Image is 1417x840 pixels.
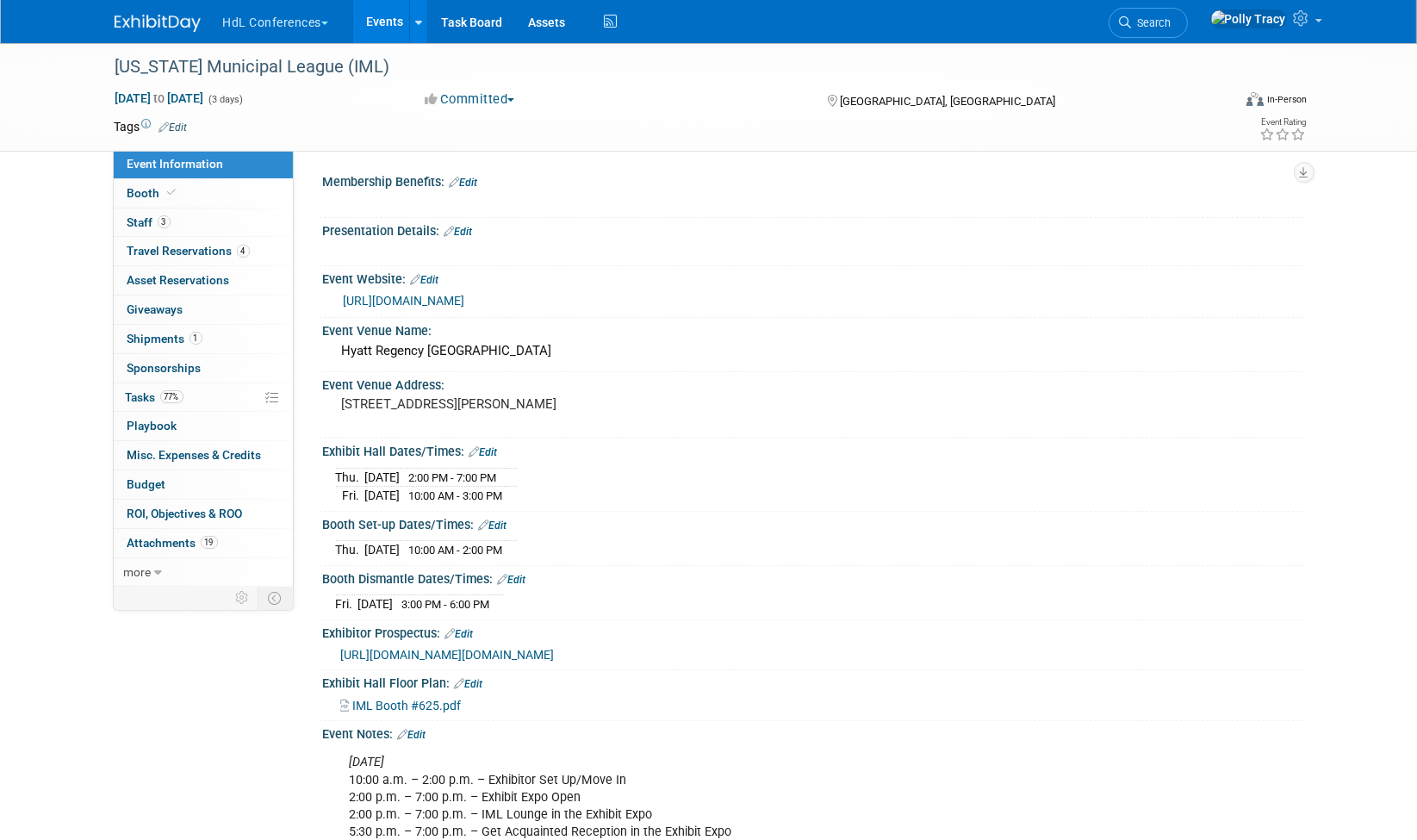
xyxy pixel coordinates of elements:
[160,390,183,403] span: 77%
[323,218,1303,240] div: Presentation Details:
[1246,92,1264,106] img: Format-Inperson.png
[114,470,293,499] a: Budget
[479,520,507,532] a: Edit
[127,215,171,229] span: Staff
[115,118,188,135] td: Tags
[158,215,171,228] span: 3
[208,94,244,105] span: (3 days)
[114,500,293,528] a: ROI, Objectives & ROO
[127,302,183,316] span: Giveaways
[124,565,152,579] span: more
[114,208,293,237] a: Staff3
[358,595,394,613] td: [DATE]
[323,670,1303,693] div: Exhibit Hall Floor Plan:
[152,91,168,105] span: to
[109,52,1206,83] div: [US_STATE] Municipal League (IML)
[323,620,1303,643] div: Exhibitor Prospectus:
[201,536,218,549] span: 19
[114,179,293,208] a: Booth
[127,361,202,375] span: Sponsorships
[127,536,218,550] span: Attachments
[445,628,474,640] a: Edit
[114,150,293,178] a: Event Information
[419,90,521,109] button: Committed
[127,244,250,258] span: Travel Reservations
[498,574,526,586] a: Edit
[323,512,1303,534] div: Booth Set-up Dates/Times:
[127,332,202,345] span: Shipments
[342,396,712,412] pre: [STREET_ADDRESS][PERSON_NAME]
[1259,118,1306,127] div: Event Rating
[409,489,503,502] span: 10:00 AM - 3:00 PM
[114,296,293,324] a: Giveaways
[127,273,230,287] span: Asset Reservations
[1130,90,1308,115] div: Event Format
[455,678,483,690] a: Edit
[258,587,293,609] td: Toggle Event Tabs
[1266,93,1307,106] div: In-Person
[114,383,293,412] a: Tasks77%
[344,294,465,308] a: [URL][DOMAIN_NAME]
[126,390,183,404] span: Tasks
[336,487,365,505] td: Fri.
[336,541,365,559] td: Thu.
[336,595,358,613] td: Fri.
[444,226,473,238] a: Edit
[1132,16,1172,29] span: Search
[350,755,385,769] i: [DATE]
[114,325,293,353] a: Shipments1
[336,338,1290,364] div: Hyatt Regency [GEOGRAPHIC_DATA]
[341,699,462,712] a: IML Booth #625.pdf
[168,188,177,197] i: Booth reservation complete
[323,566,1303,588] div: Booth Dismantle Dates/Times:
[115,15,201,32] img: ExhibitDay
[127,477,166,491] span: Budget
[114,266,293,295] a: Asset Reservations
[228,587,258,609] td: Personalize Event Tab Strip
[409,471,497,484] span: 2:00 PM - 7:00 PM
[190,332,202,345] span: 1
[114,237,293,265] a: Travel Reservations4
[159,121,188,134] a: Edit
[114,529,293,557] a: Attachments19
[323,318,1303,339] div: Event Venue Name:
[127,448,262,462] span: Misc. Expenses & Credits
[127,157,224,171] span: Event Information
[323,266,1303,289] div: Event Website:
[323,372,1303,394] div: Event Venue Address:
[114,354,293,383] a: Sponsorships
[341,648,555,662] a: [URL][DOMAIN_NAME][DOMAIN_NAME]
[323,721,1303,744] div: Event Notes:
[402,598,490,611] span: 3:00 PM - 6:00 PM
[411,274,439,286] a: Edit
[114,441,293,470] a: Misc. Expenses & Credits
[127,507,243,520] span: ROI, Objectives & ROO
[323,169,1303,191] div: Membership Benefits:
[398,729,426,741] a: Edit
[127,419,177,432] span: Playbook
[409,544,503,557] span: 10:00 AM - 2:00 PM
[115,90,205,106] span: [DATE] [DATE]
[114,412,293,440] a: Playbook
[127,186,180,200] span: Booth
[336,468,365,487] td: Thu.
[1109,8,1188,38] a: Search
[1210,9,1287,28] img: Polly Tracy
[323,439,1303,461] div: Exhibit Hall Dates/Times:
[469,446,498,458] a: Edit
[114,558,293,587] a: more
[840,95,1055,108] span: [GEOGRAPHIC_DATA], [GEOGRAPHIC_DATA]
[353,699,462,712] span: IML Booth #625.pdf
[365,541,401,559] td: [DATE]
[365,468,401,487] td: [DATE]
[237,245,250,258] span: 4
[365,487,401,505] td: [DATE]
[450,177,478,189] a: Edit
